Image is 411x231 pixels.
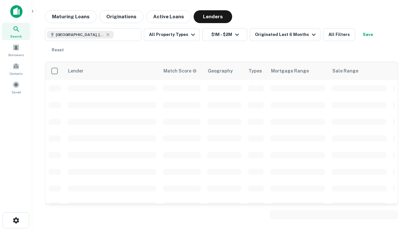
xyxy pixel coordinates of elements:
[358,28,378,41] button: Save your search to get updates of matches that match your search criteria.
[379,159,411,190] iframe: Chat Widget
[204,62,245,80] th: Geography
[163,67,196,74] h6: Match Score
[10,5,22,18] img: capitalize-icon.png
[146,10,191,23] button: Active Loans
[10,71,22,76] span: Contacts
[202,28,247,41] button: $1M - $2M
[267,62,328,80] th: Mortgage Range
[2,60,30,77] a: Contacts
[2,41,30,59] a: Borrowers
[194,10,232,23] button: Lenders
[48,44,68,56] button: Reset
[332,67,358,75] div: Sale Range
[250,28,320,41] button: Originated Last 6 Months
[12,90,21,95] span: Saved
[10,34,22,39] span: Search
[208,67,233,75] div: Geography
[2,23,30,40] a: Search
[99,10,144,23] button: Originations
[56,32,104,38] span: [GEOGRAPHIC_DATA], [GEOGRAPHIC_DATA], [GEOGRAPHIC_DATA]
[144,28,200,41] button: All Property Types
[160,62,204,80] th: Capitalize uses an advanced AI algorithm to match your search with the best lender. The match sco...
[255,31,318,38] div: Originated Last 6 Months
[245,62,267,80] th: Types
[64,62,160,80] th: Lender
[45,10,97,23] button: Maturing Loans
[2,79,30,96] a: Saved
[163,67,197,74] div: Capitalize uses an advanced AI algorithm to match your search with the best lender. The match sco...
[323,28,355,41] button: All Filters
[249,67,262,75] div: Types
[328,62,390,80] th: Sale Range
[271,67,309,75] div: Mortgage Range
[8,52,24,57] span: Borrowers
[68,67,83,75] div: Lender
